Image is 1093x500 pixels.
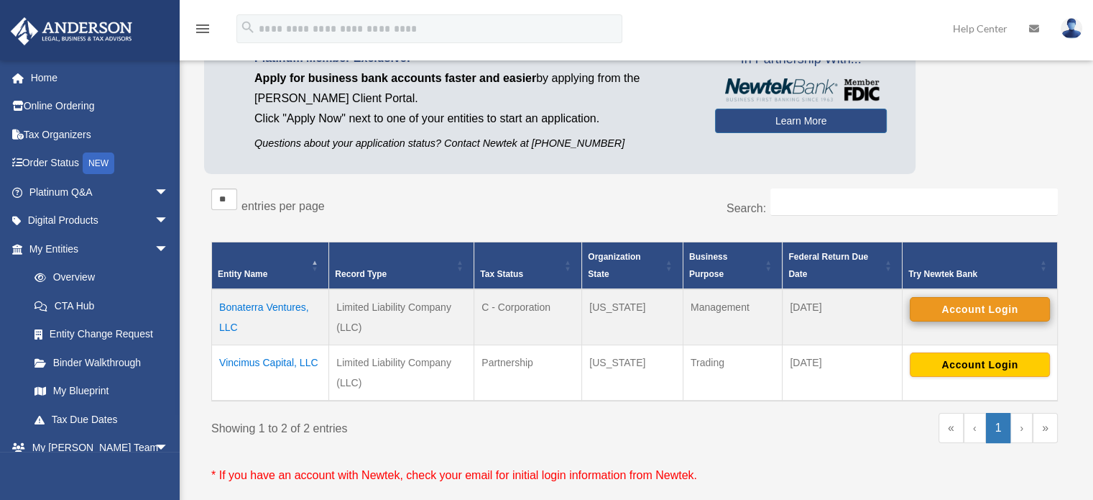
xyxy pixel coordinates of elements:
[1010,413,1033,443] a: Next
[1061,18,1082,39] img: User Pic
[254,109,693,129] p: Click "Apply Now" next to one of your entities to start an application.
[480,269,523,279] span: Tax Status
[335,269,387,279] span: Record Type
[211,413,624,439] div: Showing 1 to 2 of 2 entries
[212,289,329,345] td: Bonaterra Ventures, LLC
[194,25,211,37] a: menu
[20,291,183,320] a: CTA Hub
[474,242,582,289] th: Tax Status: Activate to sort
[6,17,137,45] img: Anderson Advisors Platinum Portal
[910,303,1050,314] a: Account Login
[689,252,727,279] span: Business Purpose
[727,202,766,214] label: Search:
[582,345,683,401] td: [US_STATE]
[715,109,887,133] a: Learn More
[10,120,190,149] a: Tax Organizers
[908,265,1036,283] div: Try Newtek Bank
[218,269,267,279] span: Entity Name
[10,63,190,92] a: Home
[155,434,183,463] span: arrow_drop_down
[10,235,183,263] a: My Entitiesarrow_drop_down
[83,153,114,174] div: NEW
[964,413,986,443] a: Previous
[910,297,1050,322] button: Account Login
[211,465,1058,486] p: * If you have an account with Newtek, check your email for initial login information from Newtek.
[10,206,190,235] a: Digital Productsarrow_drop_down
[683,345,782,401] td: Trading
[155,178,183,207] span: arrow_drop_down
[722,78,880,101] img: NewtekBankLogoSM.png
[254,135,693,153] p: Questions about your application status? Contact Newtek at [PHONE_NUMBER]
[683,242,782,289] th: Business Purpose: Activate to sort
[194,20,211,37] i: menu
[783,289,903,345] td: [DATE]
[241,200,325,212] label: entries per page
[10,92,190,121] a: Online Ordering
[902,242,1057,289] th: Try Newtek Bank : Activate to sort
[20,320,183,349] a: Entity Change Request
[155,206,183,236] span: arrow_drop_down
[254,72,536,84] span: Apply for business bank accounts faster and easier
[788,252,868,279] span: Federal Return Due Date
[474,289,582,345] td: C - Corporation
[582,289,683,345] td: [US_STATE]
[474,345,582,401] td: Partnership
[910,358,1050,370] a: Account Login
[683,289,782,345] td: Management
[783,345,903,401] td: [DATE]
[329,345,474,401] td: Limited Liability Company (LLC)
[254,68,693,109] p: by applying from the [PERSON_NAME] Client Portal.
[329,242,474,289] th: Record Type: Activate to sort
[938,413,964,443] a: First
[582,242,683,289] th: Organization State: Activate to sort
[1033,413,1058,443] a: Last
[986,413,1011,443] a: 1
[20,348,183,377] a: Binder Walkthrough
[20,263,176,292] a: Overview
[240,19,256,35] i: search
[212,345,329,401] td: Vincimus Capital, LLC
[20,377,183,406] a: My Blueprint
[155,235,183,264] span: arrow_drop_down
[212,242,329,289] th: Entity Name: Activate to invert sorting
[10,178,190,206] a: Platinum Q&Aarrow_drop_down
[910,353,1050,377] button: Account Login
[783,242,903,289] th: Federal Return Due Date: Activate to sort
[588,252,640,279] span: Organization State
[329,289,474,345] td: Limited Liability Company (LLC)
[10,434,190,463] a: My [PERSON_NAME] Teamarrow_drop_down
[20,405,183,434] a: Tax Due Dates
[10,149,190,178] a: Order StatusNEW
